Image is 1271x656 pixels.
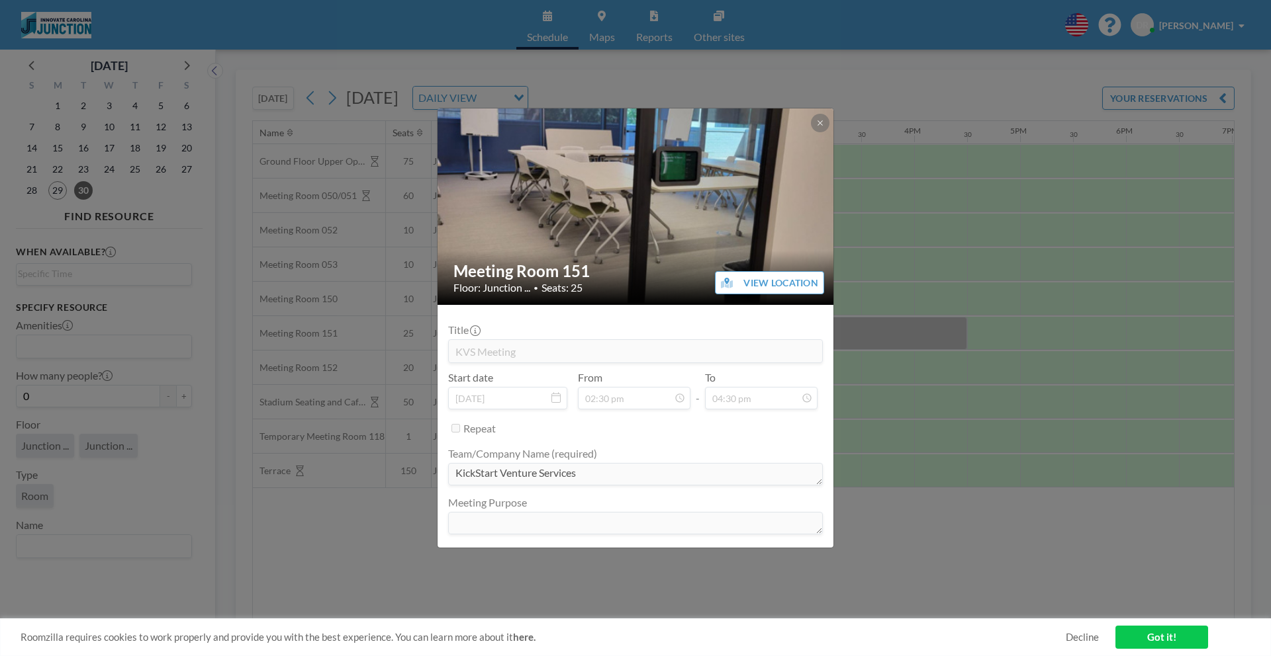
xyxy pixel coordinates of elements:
label: Title [448,323,479,337]
span: - [696,376,700,405]
span: Roomzilla requires cookies to work properly and provide you with the best experience. You can lea... [21,631,1066,643]
h2: Meeting Room 151 [453,261,819,281]
a: Decline [1066,631,1099,643]
a: Got it! [1115,626,1208,649]
label: From [578,371,602,384]
label: Repeat [463,422,496,435]
span: Seats: 25 [541,281,583,294]
a: here. [513,631,536,643]
label: To [705,371,716,384]
label: Meeting Purpose [448,496,527,509]
input: (No title) [449,340,822,362]
span: • [534,283,538,293]
label: Start date [448,371,493,384]
button: VIEW LOCATION [715,271,824,294]
img: 537.jpg [438,107,835,306]
label: Team/Company Name (required) [448,447,597,460]
span: Floor: Junction ... [453,281,530,294]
